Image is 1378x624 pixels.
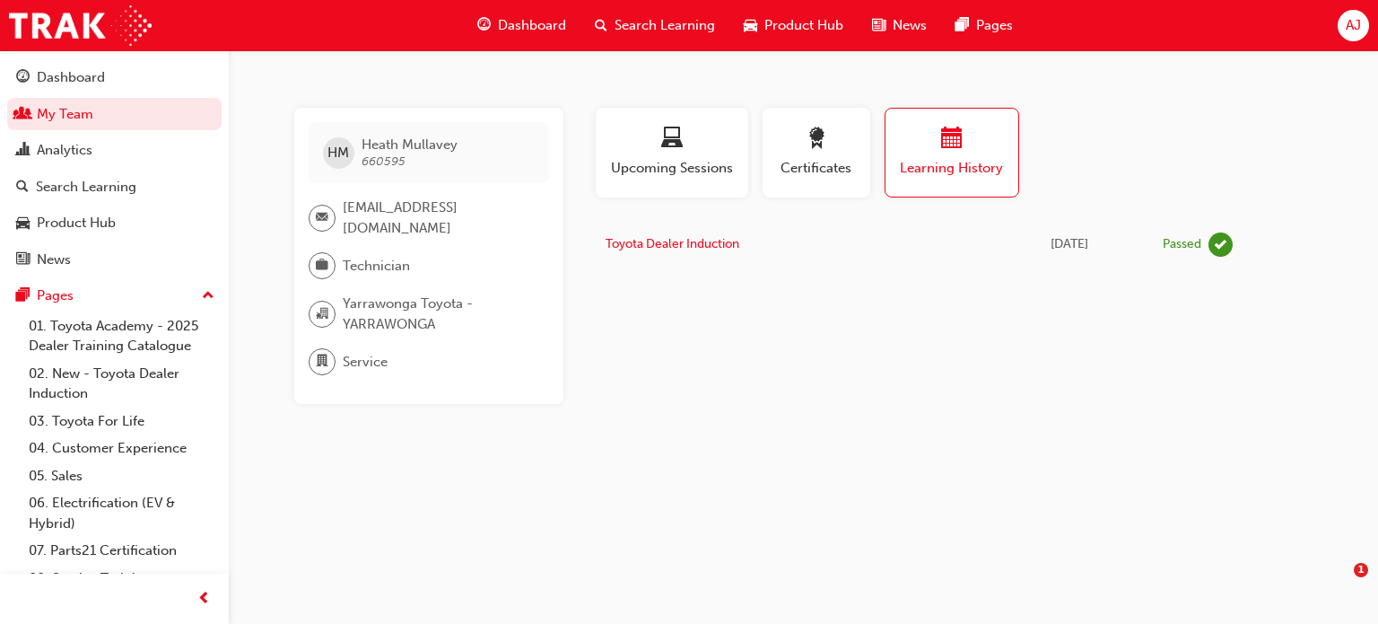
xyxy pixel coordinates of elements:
a: news-iconNews [858,7,941,44]
a: 03. Toyota For Life [22,408,222,435]
span: organisation-icon [316,303,328,326]
a: 05. Sales [22,462,222,490]
span: Learning History [899,158,1005,179]
span: Yarrawonga Toyota - YARRAWONGA [343,294,535,334]
span: department-icon [316,350,328,374]
span: learningRecordVerb_PASS-icon [1208,233,1233,257]
span: award-icon [806,127,827,152]
a: search-iconSearch Learning [580,7,729,44]
span: Certificates [776,158,857,179]
a: pages-iconPages [941,7,1027,44]
a: 07. Parts21 Certification [22,537,222,565]
span: 660595 [362,154,406,169]
span: Pages [976,15,1013,36]
iframe: Intercom live chat [1317,563,1360,606]
button: Learning History [885,108,1019,198]
a: 08. Service Training [22,565,222,593]
a: Toyota Dealer Induction [606,236,739,251]
a: My Team [7,98,222,131]
a: 02. New - Toyota Dealer Induction [22,360,222,408]
div: Pages [37,286,74,306]
span: HM [327,143,349,163]
span: people-icon [16,107,30,123]
a: Dashboard [7,61,222,94]
span: car-icon [16,215,30,232]
button: Pages [7,279,222,312]
span: chart-icon [16,143,30,159]
span: prev-icon [197,588,211,611]
a: Product Hub [7,207,222,240]
a: 01. Toyota Academy - 2025 Dealer Training Catalogue [22,312,222,360]
a: Search Learning [7,171,222,204]
span: up-icon [202,285,214,308]
div: Product Hub [37,213,116,233]
div: Search Learning [36,177,136,198]
div: News [37,250,71,270]
button: AJ [1338,10,1369,41]
span: Technician [343,256,410,277]
span: guage-icon [477,14,491,37]
span: Heath Mullavey [362,136,458,153]
span: Upcoming Sessions [609,158,735,179]
span: guage-icon [16,70,30,86]
span: [EMAIL_ADDRESS][DOMAIN_NAME] [343,198,535,238]
span: calendar-icon [941,127,963,152]
button: Upcoming Sessions [596,108,748,198]
a: 06. Electrification (EV & Hybrid) [22,489,222,537]
button: Certificates [763,108,870,198]
span: briefcase-icon [316,254,328,277]
div: Dashboard [37,67,105,88]
a: News [7,243,222,277]
div: Tue Sep 30 2025 14:49:22 GMT+1000 (Australian Eastern Standard Time) [1003,234,1136,255]
span: Search Learning [615,15,715,36]
a: car-iconProduct Hub [729,7,858,44]
span: Service [343,352,388,373]
span: Dashboard [498,15,566,36]
span: search-icon [16,180,29,196]
span: car-icon [744,14,757,37]
span: AJ [1346,15,1361,36]
span: pages-icon [955,14,969,37]
span: laptop-icon [661,127,683,152]
span: Product Hub [764,15,843,36]
a: guage-iconDashboard [463,7,580,44]
span: email-icon [316,207,328,230]
div: Passed [1163,236,1201,253]
div: Analytics [37,140,92,161]
span: News [893,15,927,36]
button: DashboardMy TeamAnalyticsSearch LearningProduct HubNews [7,57,222,279]
span: news-icon [872,14,885,37]
span: pages-icon [16,288,30,304]
img: Trak [9,5,152,46]
a: Analytics [7,134,222,167]
span: 1 [1354,563,1368,577]
a: 04. Customer Experience [22,435,222,462]
span: news-icon [16,252,30,268]
span: search-icon [595,14,607,37]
